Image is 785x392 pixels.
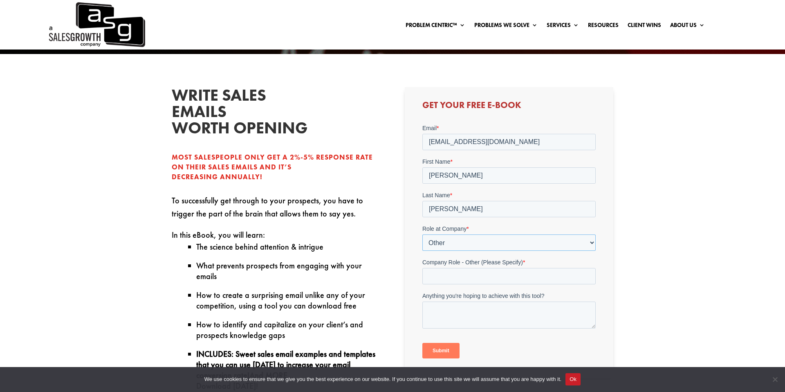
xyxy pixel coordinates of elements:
[565,373,581,385] button: Ok
[547,22,579,31] a: Services
[204,375,561,383] span: We use cookies to ensure that we give you the best experience on our website. If you continue to ...
[422,124,596,365] iframe: Form 0
[196,290,380,311] li: How to create a surprising email unlike any of your competition, using a tool you can download free
[196,241,380,252] li: The science behind attention & intrigue
[196,260,380,282] li: What prevents prospects from engaging with your emails
[474,22,538,31] a: Problems We Solve
[172,228,380,241] p: In this eBook, you will learn:
[196,319,380,340] li: How to identify and capitalize on your client’s and prospects knowledge gaps
[172,87,294,140] h2: write sales emails worth opening
[422,101,596,114] h3: Get Your Free E-book
[771,375,779,383] span: No
[196,349,375,381] strong: INCLUDES: Sweet sales email examples and templates that you can use [DATE] to increase your email...
[172,194,380,228] p: To successfully get through to your prospects, you have to trigger the part of the brain that all...
[196,349,380,391] li: Download [DATE]!
[670,22,705,31] a: About Us
[628,22,661,31] a: Client Wins
[588,22,619,31] a: Resources
[406,22,465,31] a: Problem Centric™
[172,153,380,182] p: Most salespeople only get a 2%-5% response rate on their sales emails and it’s decreasing annually!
